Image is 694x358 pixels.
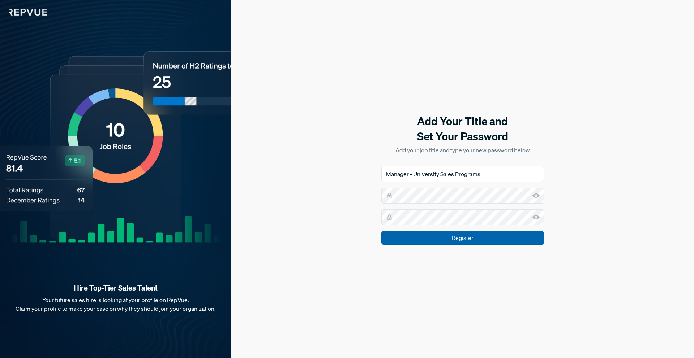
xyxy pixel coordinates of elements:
[381,231,544,245] input: Register
[381,166,544,182] input: Job Title
[12,283,220,293] strong: Hire Top-Tier Sales Talent
[381,114,544,144] h5: Add Your Title and Set Your Password
[381,146,544,154] p: Add your job title and type your new password below
[12,296,220,313] p: Your future sales hire is looking at your profile on RepVue. Claim your profile to make your case...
